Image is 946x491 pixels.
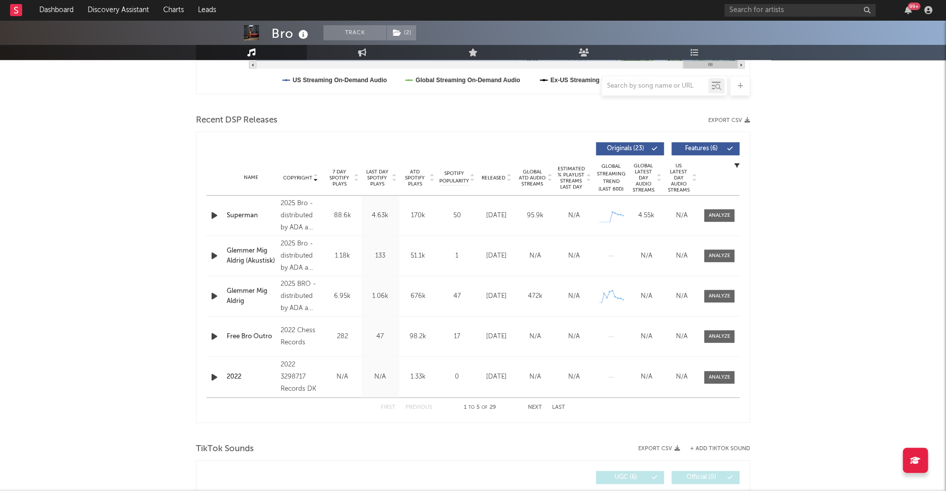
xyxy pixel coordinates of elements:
[518,211,552,221] div: 95.9k
[381,405,395,410] button: First
[439,211,475,221] div: 50
[364,332,396,342] div: 47
[281,325,321,349] div: 2022 Chess Records
[480,372,513,382] div: [DATE]
[401,251,434,261] div: 51.1k
[439,251,475,261] div: 1
[671,142,739,155] button: Features(6)
[283,175,312,181] span: Copyright
[631,211,661,221] div: 4.55k
[281,198,321,234] div: 2025 Bro - distributed by ADA a division of Warner Music Denmark
[468,405,475,410] span: to
[480,332,513,342] div: [DATE]
[401,332,434,342] div: 98.2k
[196,443,254,455] span: TikTok Sounds
[326,211,359,221] div: 88.6k
[326,291,359,301] div: 6.95k
[518,169,546,187] span: Global ATD Audio Streams
[671,471,739,484] button: Official(0)
[406,405,432,410] button: Previous
[905,6,912,14] button: 99+
[272,25,311,42] div: Bro
[227,332,276,342] a: Free Bro Outro
[281,238,321,274] div: 2025 Bro - distributed by ADA a division of Warner Music Denmark
[631,291,661,301] div: N/A
[557,291,591,301] div: N/A
[364,251,396,261] div: 133
[401,169,428,187] span: ATD Spotify Plays
[227,372,276,382] a: 2022
[528,405,542,410] button: Next
[364,372,396,382] div: N/A
[908,3,920,10] div: 99 +
[518,372,552,382] div: N/A
[480,291,513,301] div: [DATE]
[602,474,649,480] span: UGC ( 6 )
[326,372,359,382] div: N/A
[439,291,475,301] div: 47
[281,359,321,395] div: 2022 3298717 Records DK
[557,211,591,221] div: N/A
[680,446,750,452] button: + Add TikTok Sound
[666,251,697,261] div: N/A
[326,169,353,187] span: 7 Day Spotify Plays
[552,405,565,410] button: Last
[638,446,680,452] button: Export CSV
[439,372,475,382] div: 0
[401,372,434,382] div: 1.33k
[227,246,276,266] a: Glemmer Mig Aldrig (Akustisk)
[596,142,664,155] button: Originals(23)
[227,174,276,181] div: Name
[631,372,661,382] div: N/A
[482,405,488,410] span: of
[518,332,552,342] div: N/A
[631,163,655,193] span: Global Latest Day Audio Streams
[439,170,469,185] span: Spotify Popularity
[326,332,359,342] div: 282
[518,251,552,261] div: N/A
[227,211,276,221] a: Superman
[323,25,386,40] button: Track
[401,291,434,301] div: 676k
[386,25,417,40] span: ( 2 )
[518,291,552,301] div: 472k
[452,402,508,414] div: 1 5 29
[364,211,396,221] div: 4.63k
[666,211,697,221] div: N/A
[557,166,585,190] span: Estimated % Playlist Streams Last Day
[666,291,697,301] div: N/A
[364,291,396,301] div: 1.06k
[666,163,691,193] span: US Latest Day Audio Streams
[678,146,724,152] span: Features ( 6 )
[596,471,664,484] button: UGC(6)
[439,332,475,342] div: 17
[281,278,321,315] div: 2025 BRO - distributed by ADA a division of Warner Music Denmark
[326,251,359,261] div: 1.18k
[708,117,750,124] button: Export CSV
[724,4,875,17] input: Search for artists
[596,163,626,193] div: Global Streaming Trend (Last 60D)
[480,251,513,261] div: [DATE]
[196,114,278,127] span: Recent DSP Releases
[227,286,276,306] a: Glemmer Mig Aldrig
[482,175,505,181] span: Released
[678,474,724,480] span: Official ( 0 )
[480,211,513,221] div: [DATE]
[690,446,750,452] button: + Add TikTok Sound
[602,82,708,90] input: Search by song name or URL
[602,146,649,152] span: Originals ( 23 )
[364,169,390,187] span: Last Day Spotify Plays
[557,372,591,382] div: N/A
[666,332,697,342] div: N/A
[401,211,434,221] div: 170k
[557,251,591,261] div: N/A
[557,332,591,342] div: N/A
[631,332,661,342] div: N/A
[666,372,697,382] div: N/A
[631,251,661,261] div: N/A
